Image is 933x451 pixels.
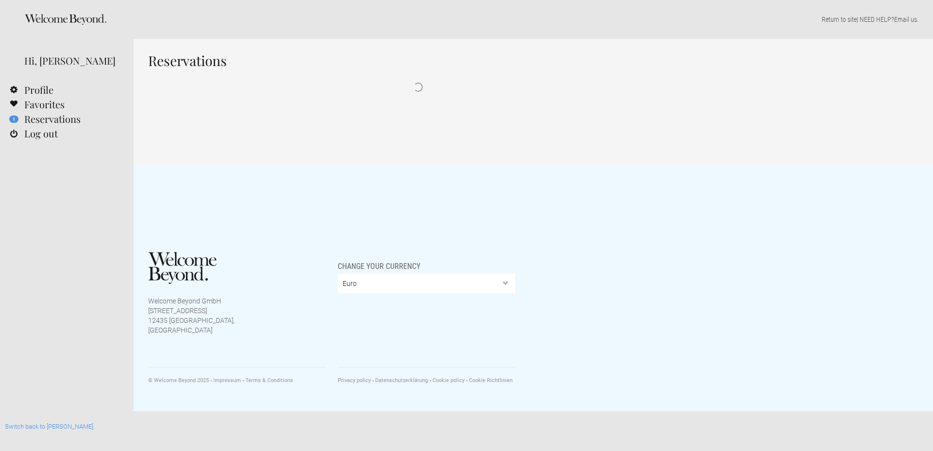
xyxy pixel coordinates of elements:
[338,274,516,293] select: Change your currency
[372,377,428,384] a: Datenschutzerklärung
[466,377,513,384] a: Cookie Richtlinien
[894,16,917,23] a: Email us
[148,377,209,384] span: © Welcome Beyond 2025
[430,377,465,384] a: Cookie policy
[148,15,918,24] p: | NEED HELP? .
[242,377,293,384] a: Terms & Conditions
[210,377,241,384] a: Impressum
[148,252,217,284] img: Welcome Beyond
[9,116,18,123] flynt-notification-badge: 1
[24,53,119,68] div: Hi, [PERSON_NAME]
[5,423,93,430] a: Switch back to [PERSON_NAME]
[338,252,420,271] span: Change your currency
[148,53,688,68] h1: Reservations
[822,16,857,23] a: Return to site
[338,377,371,384] a: Privacy policy
[148,296,235,335] p: Welcome Beyond GmbH [STREET_ADDRESS] 12435 [GEOGRAPHIC_DATA], [GEOGRAPHIC_DATA]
